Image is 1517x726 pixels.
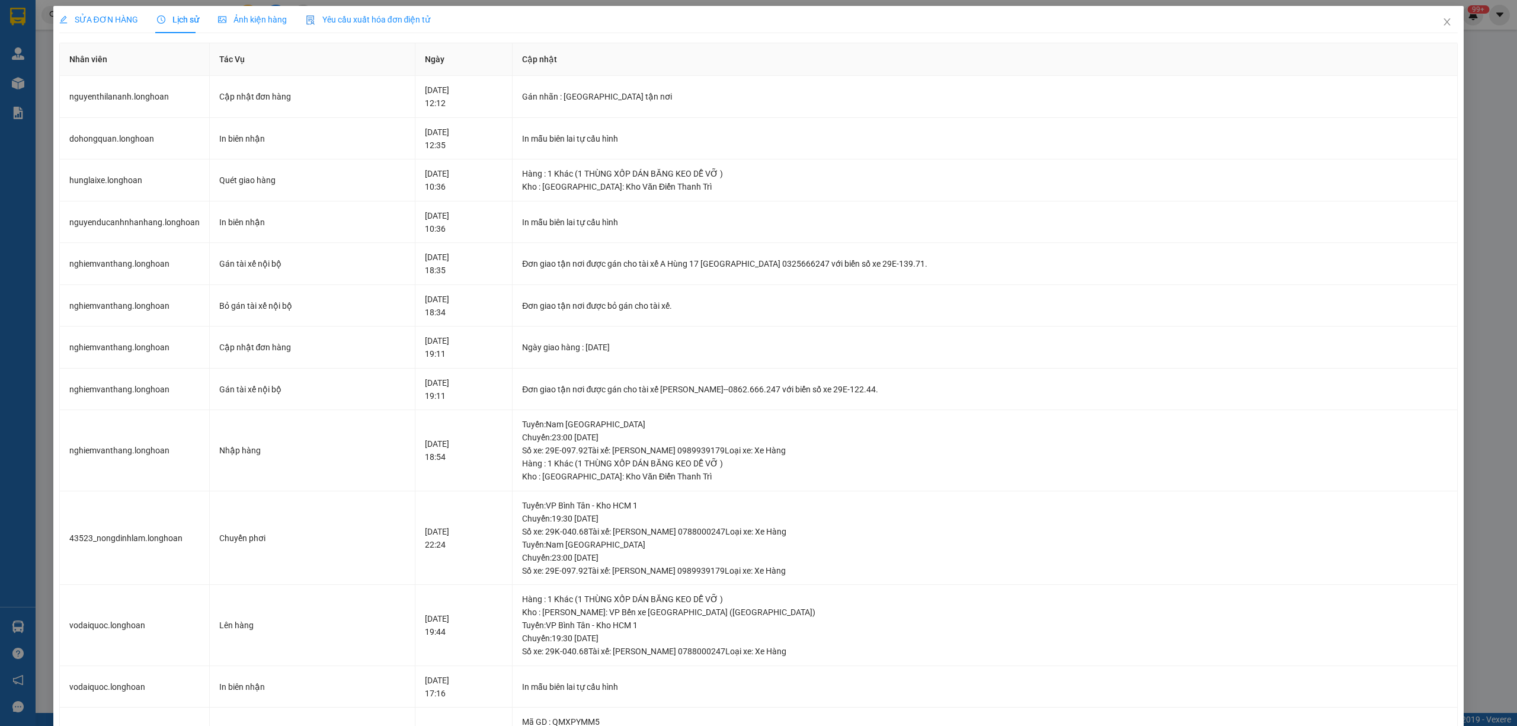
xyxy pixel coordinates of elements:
div: In biên nhận [219,132,405,145]
td: vodaiquoc.longhoan [60,666,210,708]
div: [DATE] 18:35 [425,251,503,277]
div: In biên nhận [219,216,405,229]
div: Cập nhật đơn hàng [219,90,405,103]
td: nguyenthilananh.longhoan [60,76,210,118]
span: edit [59,15,68,24]
div: [DATE] 22:24 [425,525,503,551]
div: Tuyến : VP Bình Tân - Kho HCM 1 Chuyến: 19:30 [DATE] Số xe: 29K-040.68 Tài xế: [PERSON_NAME] 0788... [522,499,1448,538]
td: nghiemvanthang.longhoan [60,285,210,327]
span: Ảnh kiện hàng [218,15,287,24]
span: SỬA ĐƠN HÀNG [59,15,138,24]
div: [DATE] 19:11 [425,376,503,402]
div: Hàng : 1 Khác (1 THÙNG XỐP DÁN BĂNG KEO DỄ VỠ ) [522,167,1448,180]
div: Chuyển phơi [219,532,405,545]
div: Cập nhật đơn hàng [219,341,405,354]
div: [DATE] 10:36 [425,167,503,193]
button: Close [1430,6,1464,39]
th: Tác Vụ [210,43,415,76]
td: dohongquan.longhoan [60,118,210,160]
div: In mẫu biên lai tự cấu hình [522,132,1448,145]
td: nghiemvanthang.longhoan [60,369,210,411]
div: Tuyến : VP Bình Tân - Kho HCM 1 Chuyến: 19:30 [DATE] Số xe: 29K-040.68 Tài xế: [PERSON_NAME] 0788... [522,619,1448,658]
div: In mẫu biên lai tự cấu hình [522,216,1448,229]
div: Kho : [GEOGRAPHIC_DATA]: Kho Văn Điển Thanh Trì [522,180,1448,193]
span: Yêu cầu xuất hóa đơn điện tử [306,15,431,24]
td: nghiemvanthang.longhoan [60,243,210,285]
div: [DATE] 17:16 [425,674,503,700]
div: Nhập hàng [219,444,405,457]
td: 43523_nongdinhlam.longhoan [60,491,210,586]
div: Gán tài xế nội bộ [219,257,405,270]
div: [DATE] 19:11 [425,334,503,360]
div: [DATE] 18:54 [425,437,503,463]
img: icon [306,15,315,25]
div: Lên hàng [219,619,405,632]
td: nguyenducanhnhanhang.longhoan [60,202,210,244]
div: Đơn giao tận nơi được bỏ gán cho tài xế. [522,299,1448,312]
div: Ngày giao hàng : [DATE] [522,341,1448,354]
div: [DATE] 12:35 [425,126,503,152]
th: Nhân viên [60,43,210,76]
div: Hàng : 1 Khác (1 THÙNG XỐP DÁN BĂNG KEO DỄ VỠ ) [522,457,1448,470]
div: Kho : [GEOGRAPHIC_DATA]: Kho Văn Điển Thanh Trì [522,470,1448,483]
div: Hàng : 1 Khác (1 THÙNG XỐP DÁN BĂNG KEO DỄ VỠ ) [522,593,1448,606]
div: Bỏ gán tài xế nội bộ [219,299,405,312]
div: Quét giao hàng [219,174,405,187]
span: close [1442,17,1452,27]
td: vodaiquoc.longhoan [60,585,210,666]
div: Tuyến : Nam [GEOGRAPHIC_DATA] Chuyến: 23:00 [DATE] Số xe: 29E-097.92 Tài xế: [PERSON_NAME] 098993... [522,538,1448,577]
div: [DATE] 19:44 [425,612,503,638]
td: nghiemvanthang.longhoan [60,327,210,369]
td: hunglaixe.longhoan [60,159,210,202]
span: clock-circle [157,15,165,24]
div: Đơn giao tận nơi được gán cho tài xế [PERSON_NAME]--0862.666.247 với biển số xe 29E-122.44. [522,383,1448,396]
div: Tuyến : Nam [GEOGRAPHIC_DATA] Chuyến: 23:00 [DATE] Số xe: 29E-097.92 Tài xế: [PERSON_NAME] 098993... [522,418,1448,457]
div: [DATE] 10:36 [425,209,503,235]
span: picture [218,15,226,24]
span: Lịch sử [157,15,199,24]
td: nghiemvanthang.longhoan [60,410,210,491]
div: [DATE] 18:34 [425,293,503,319]
div: In biên nhận [219,680,405,693]
div: Đơn giao tận nơi được gán cho tài xế A Hùng 17 [GEOGRAPHIC_DATA] 0325666247 với biển số xe 29E-13... [522,257,1448,270]
th: Cập nhật [513,43,1458,76]
div: Gán nhãn : [GEOGRAPHIC_DATA] tận nơi [522,90,1448,103]
div: Gán tài xế nội bộ [219,383,405,396]
th: Ngày [415,43,513,76]
div: In mẫu biên lai tự cấu hình [522,680,1448,693]
div: [DATE] 12:12 [425,84,503,110]
div: Kho : [PERSON_NAME]: VP Bến xe [GEOGRAPHIC_DATA] ([GEOGRAPHIC_DATA]) [522,606,1448,619]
